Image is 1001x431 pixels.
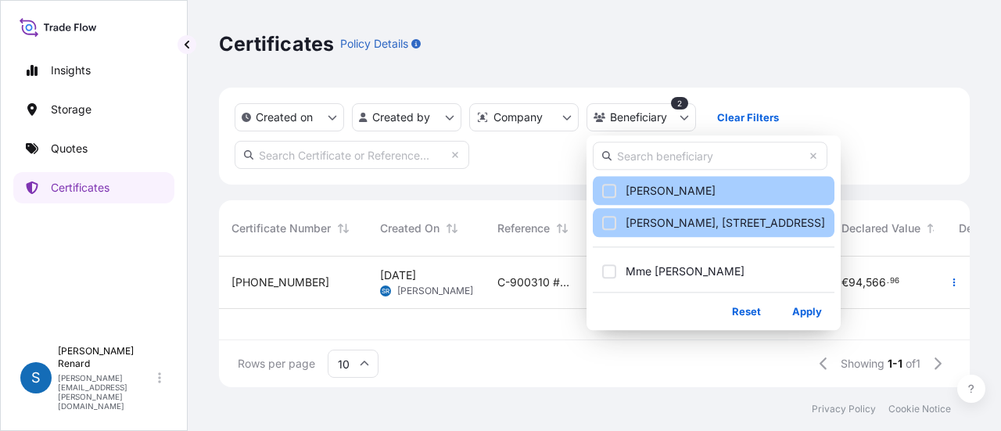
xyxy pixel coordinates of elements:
[780,299,834,324] button: Apply
[593,208,834,237] button: [PERSON_NAME], [STREET_ADDRESS]
[593,176,834,286] div: Select Option
[593,142,827,170] input: Search beneficiary
[593,257,834,286] button: Mme [PERSON_NAME]
[587,135,841,330] div: cargoOwner Filter options
[626,264,744,279] span: Mme [PERSON_NAME]
[732,303,761,319] p: Reset
[719,299,773,324] button: Reset
[593,176,834,205] button: [PERSON_NAME]
[626,215,825,231] span: [PERSON_NAME], [STREET_ADDRESS]
[626,183,716,199] span: [PERSON_NAME]
[792,303,822,319] p: Apply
